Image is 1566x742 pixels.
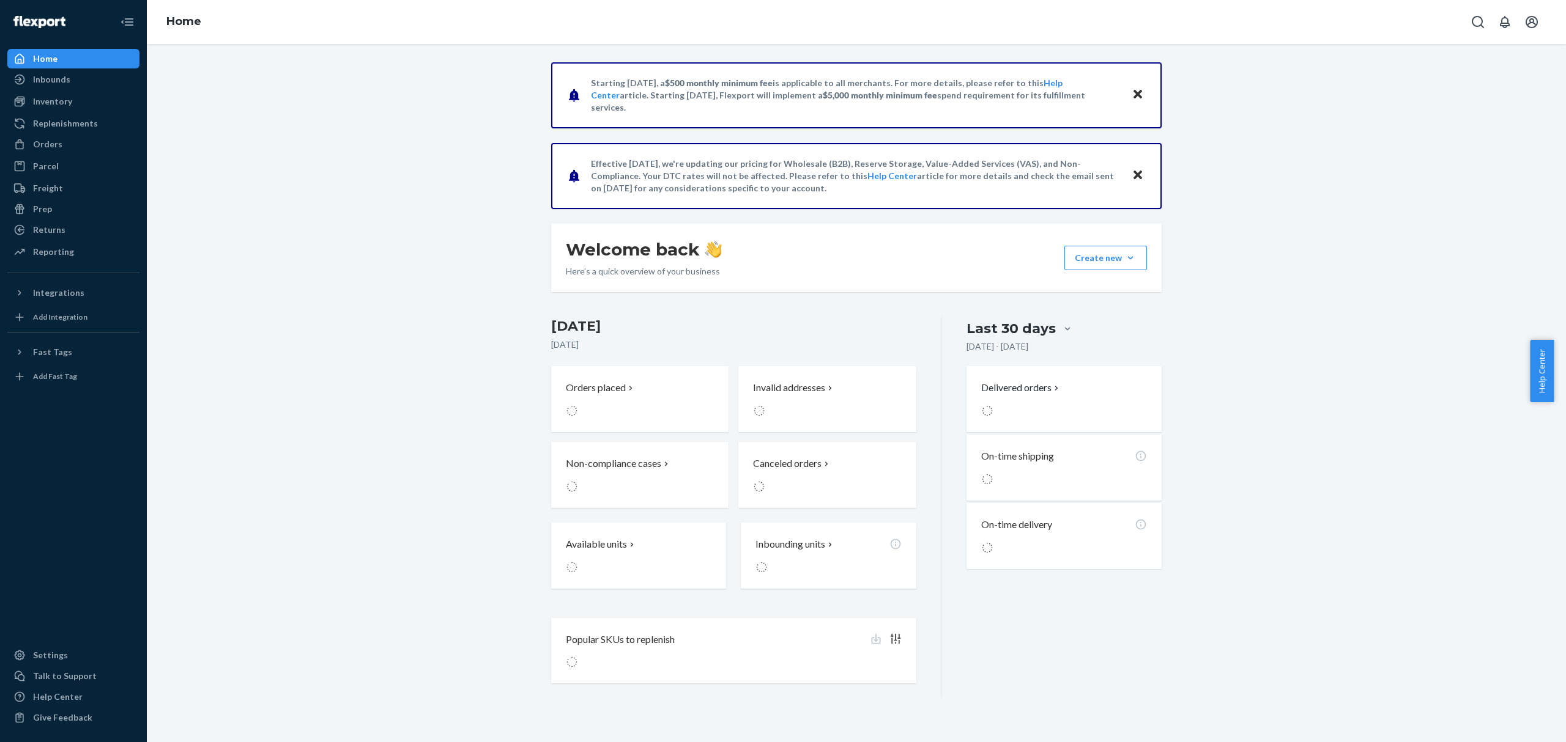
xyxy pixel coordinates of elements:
[7,92,139,111] a: Inventory
[33,160,59,172] div: Parcel
[867,171,917,181] a: Help Center
[753,381,825,395] p: Invalid addresses
[1530,340,1554,402] button: Help Center
[7,114,139,133] a: Replenishments
[166,15,201,28] a: Home
[551,317,916,336] h3: [DATE]
[33,711,92,724] div: Give Feedback
[33,53,58,65] div: Home
[33,246,74,258] div: Reporting
[33,117,98,130] div: Replenishments
[981,381,1061,395] button: Delivered orders
[7,645,139,665] a: Settings
[7,708,139,727] button: Give Feedback
[13,16,65,28] img: Flexport logo
[33,224,65,236] div: Returns
[157,4,211,40] ol: breadcrumbs
[566,265,722,277] p: Here’s a quick overview of your business
[1520,10,1544,34] button: Open account menu
[591,77,1120,114] p: Starting [DATE], a is applicable to all merchants. For more details, please refer to this article...
[33,649,68,661] div: Settings
[33,312,87,322] div: Add Integration
[1493,10,1517,34] button: Open notifications
[741,523,916,589] button: Inbounding units
[1130,86,1146,104] button: Close
[7,283,139,303] button: Integrations
[981,449,1054,463] p: On-time shipping
[738,366,916,432] button: Invalid addresses
[566,381,626,395] p: Orders placed
[1466,10,1490,34] button: Open Search Box
[705,241,722,258] img: hand-wave emoji
[967,340,1028,353] p: [DATE] - [DATE]
[7,156,139,176] a: Parcel
[753,457,822,471] p: Canceled orders
[551,523,726,589] button: Available units
[7,342,139,362] button: Fast Tags
[7,199,139,219] a: Prep
[566,457,661,471] p: Non-compliance cases
[7,367,139,386] a: Add Fast Tag
[115,10,139,34] button: Close Navigation
[551,366,729,432] button: Orders placed
[33,138,62,150] div: Orders
[566,537,627,551] p: Available units
[551,442,729,508] button: Non-compliance cases
[7,178,139,198] a: Freight
[7,666,139,686] a: Talk to Support
[566,238,722,260] h1: Welcome back
[7,687,139,707] a: Help Center
[755,537,825,551] p: Inbounding units
[551,339,916,351] p: [DATE]
[7,70,139,89] a: Inbounds
[7,220,139,240] a: Returns
[33,182,63,194] div: Freight
[33,203,52,215] div: Prep
[33,691,83,703] div: Help Center
[7,134,139,154] a: Orders
[33,95,72,108] div: Inventory
[33,346,72,358] div: Fast Tags
[1130,167,1146,185] button: Close
[33,670,97,682] div: Talk to Support
[7,242,139,262] a: Reporting
[33,73,70,86] div: Inbounds
[591,158,1120,194] p: Effective [DATE], we're updating our pricing for Wholesale (B2B), Reserve Storage, Value-Added Se...
[967,319,1056,338] div: Last 30 days
[981,518,1052,532] p: On-time delivery
[738,442,916,508] button: Canceled orders
[7,49,139,68] a: Home
[7,307,139,327] a: Add Integration
[1064,246,1147,270] button: Create new
[33,371,77,381] div: Add Fast Tag
[566,633,675,647] p: Popular SKUs to replenish
[665,78,773,88] span: $500 monthly minimum fee
[33,287,84,299] div: Integrations
[823,90,937,100] span: $5,000 monthly minimum fee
